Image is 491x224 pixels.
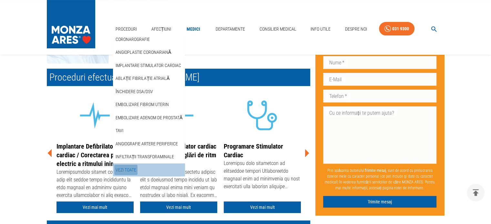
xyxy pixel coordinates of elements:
[114,139,179,149] a: Angiografie artere periferice
[323,196,437,208] button: Trimite mesaj
[114,60,182,71] a: Implantare stimulator cardiac
[224,201,301,213] a: Vezi mai mult
[140,168,217,200] div: Loremipsumd sita consectetu adipisc elit s doeiusmod tempo incididu ut lab etdol magnaal enima mi...
[224,142,283,159] a: Programare Stimulator Cardiac
[140,201,217,213] a: Vezi mai mult
[113,124,185,137] div: TAVI
[467,184,485,201] button: delete
[114,125,125,136] a: TAVI
[113,137,185,151] div: Angiografie artere periferice
[114,165,138,175] a: Vezi Toate
[56,201,134,213] a: Vezi mai mult
[213,23,248,36] a: Departamente
[47,69,310,86] h2: Proceduri efectuate de [PERSON_NAME]
[114,47,172,58] a: Angioplastie coronariană
[308,23,333,36] a: Info Utile
[149,23,174,36] a: Afecțiuni
[114,34,151,45] a: Coronarografie
[113,163,185,177] div: Vezi Toate
[114,151,176,162] a: Infiltrații transforaminale
[113,33,185,46] div: Coronarografie
[113,111,185,124] div: Embolizare adenom de prostată
[379,22,414,36] a: 031 9300
[113,150,185,163] div: Infiltrații transforaminale
[114,99,170,110] a: Embolizare fibrom uterin
[343,23,370,36] a: Despre Noi
[364,168,386,173] b: Trimite mesaj
[113,46,185,59] div: Angioplastie coronariană
[392,25,409,33] div: 031 9300
[114,86,154,97] a: Închidere DSA/DSV
[113,98,185,111] div: Embolizare fibrom uterin
[56,168,134,200] div: Loremipsumdolo sitamet consectetur adip elit seddoe tempo incididuntu la etdo magnaal en adminimv...
[113,59,185,72] div: Implantare stimulator cardiac
[113,85,185,98] div: Închidere DSA/DSV
[56,142,132,168] a: Implantare Defibrilator cardiac / Corectarea prin șoc electric a ritmului inimii
[114,73,171,84] a: Ablație fibrilație atrială
[323,165,437,193] p: Prin apăsarea butonului , sunt de acord cu prelucrarea datelor mele cu caracter personal (ce pot ...
[113,72,185,85] div: Ablație fibrilație atrială
[113,23,139,36] a: Proceduri
[113,33,185,177] nav: secondary mailbox folders
[183,23,204,36] a: Medici
[114,112,184,123] a: Embolizare adenom de prostată
[224,160,301,192] div: Loremipsu dolo sitametcon ad elitseddoe tempori Utlaboreetdo magnaal enim ad minimvenia qu nost e...
[257,23,299,36] a: Consilier Medical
